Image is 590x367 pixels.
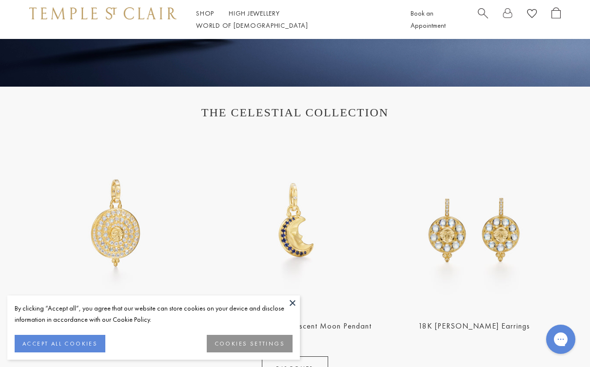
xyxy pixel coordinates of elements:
[551,7,561,32] a: Open Shopping Bag
[29,136,202,309] img: 18K Small Lunar Glow Pendant
[229,9,280,18] a: High JewelleryHigh Jewellery
[196,7,389,32] nav: Main navigation
[527,7,537,22] a: View Wishlist
[29,136,202,309] a: P34863-SMLUNABM18K Small Lunar Glow Pendant
[39,106,551,119] h1: THE CELESTIAL COLLECTION
[388,136,561,309] img: E34861-LUNAHABM
[411,9,446,30] a: Book an Appointment
[196,9,214,18] a: ShopShop
[15,303,293,325] div: By clicking “Accept all”, you agree that our website can store cookies on your device and disclos...
[196,21,308,30] a: World of [DEMOGRAPHIC_DATA]World of [DEMOGRAPHIC_DATA]
[418,321,530,331] a: 18K [PERSON_NAME] Earrings
[478,7,488,32] a: Search
[208,136,381,309] a: 18K Blue Sapphire Crescent Moon Pendant18K Blue Sapphire Crescent Moon Pendant
[207,335,293,352] button: COOKIES SETTINGS
[541,321,580,357] iframe: Gorgias live chat messenger
[388,136,561,309] a: E34861-LUNAHABME34861-LUNAHABM
[29,7,177,19] img: Temple St. Clair
[15,335,105,352] button: ACCEPT ALL COOKIES
[208,136,381,309] img: 18K Blue Sapphire Crescent Moon Pendant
